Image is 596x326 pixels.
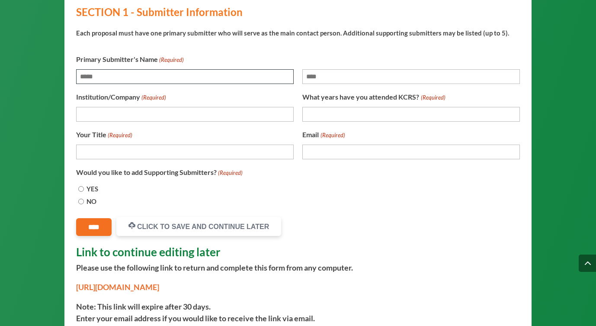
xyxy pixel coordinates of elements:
[76,22,513,39] div: Each proposal must have one primary submitter who will serve as the main contact person. Addition...
[76,7,513,22] h3: SECTION 1 - Submitter Information
[87,196,96,207] label: NO
[420,92,445,103] span: (Required)
[141,92,167,103] span: (Required)
[76,246,520,262] h2: Link to continue editing later
[76,53,184,66] legend: Primary Submitter's Name
[107,129,133,141] span: (Required)
[218,167,243,179] span: (Required)
[302,129,345,141] label: Email
[116,217,281,236] button: Click to Save and Continue Later
[320,129,345,141] span: (Required)
[87,183,98,195] label: YES
[76,301,520,324] p: Note: This link will expire after 30 days. Enter your email address if you would like to receive ...
[302,91,445,103] label: What years have you attended KCRS?
[159,54,184,66] span: (Required)
[76,129,132,141] label: Your Title
[76,282,159,292] a: [URL][DOMAIN_NAME]
[76,166,243,179] legend: Would you like to add Supporting Submitters?
[76,262,520,281] p: Please use the following link to return and complete this form from any computer.
[76,91,166,103] label: Institution/Company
